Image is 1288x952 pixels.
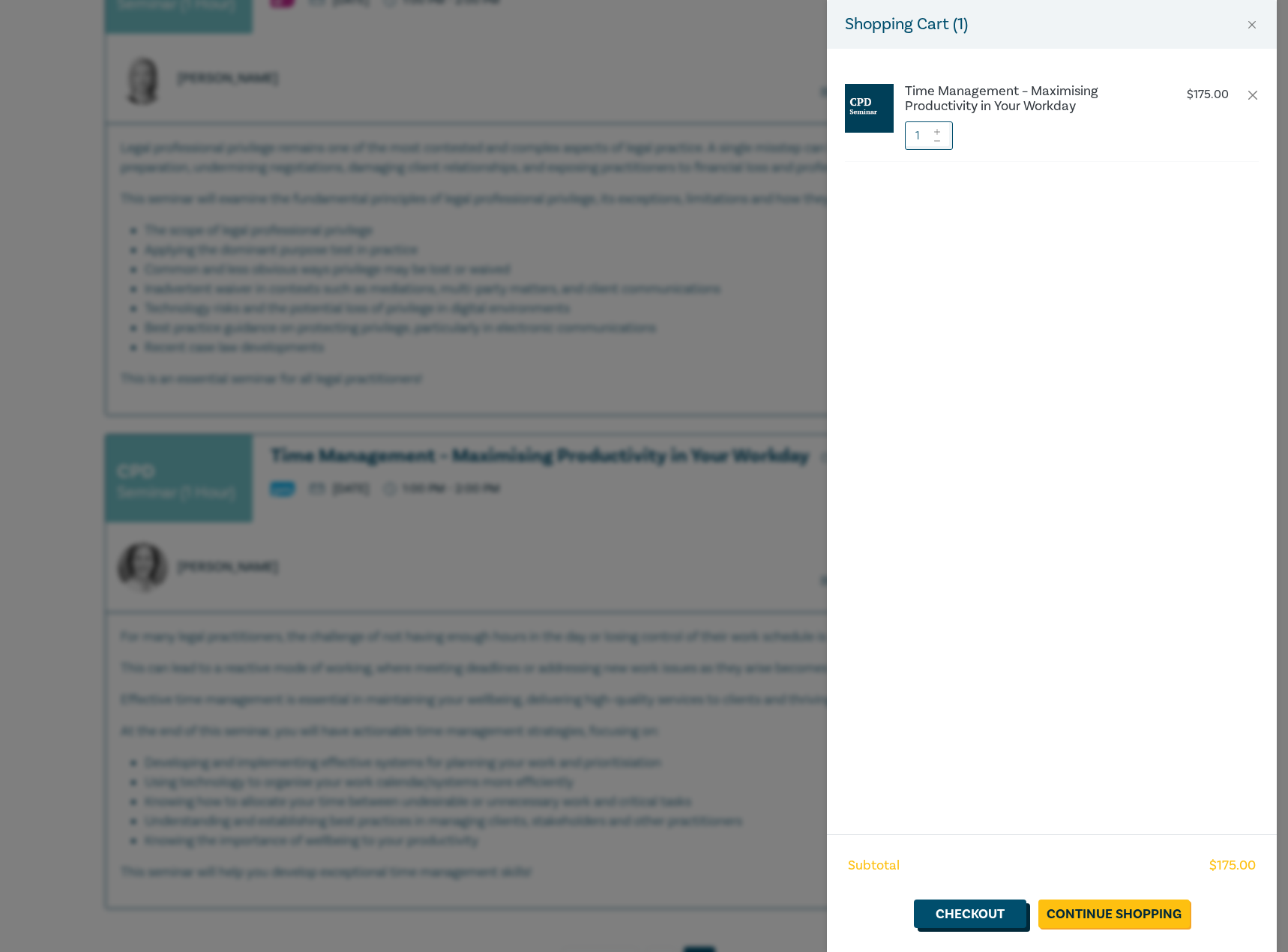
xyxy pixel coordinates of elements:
[845,12,968,37] h5: Shopping Cart ( 1 )
[1187,88,1229,102] p: $ 175.00
[848,856,900,876] span: Subtotal
[1038,900,1190,928] a: Continue Shopping
[905,84,1154,114] a: Time Management – Maximising Productivity in Your Workday
[1209,856,1256,876] span: $ 175.00
[905,121,953,150] input: 1
[845,84,894,133] img: CPD%20Seminar.jpg
[1245,18,1259,31] button: Close
[914,900,1026,928] a: Checkout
